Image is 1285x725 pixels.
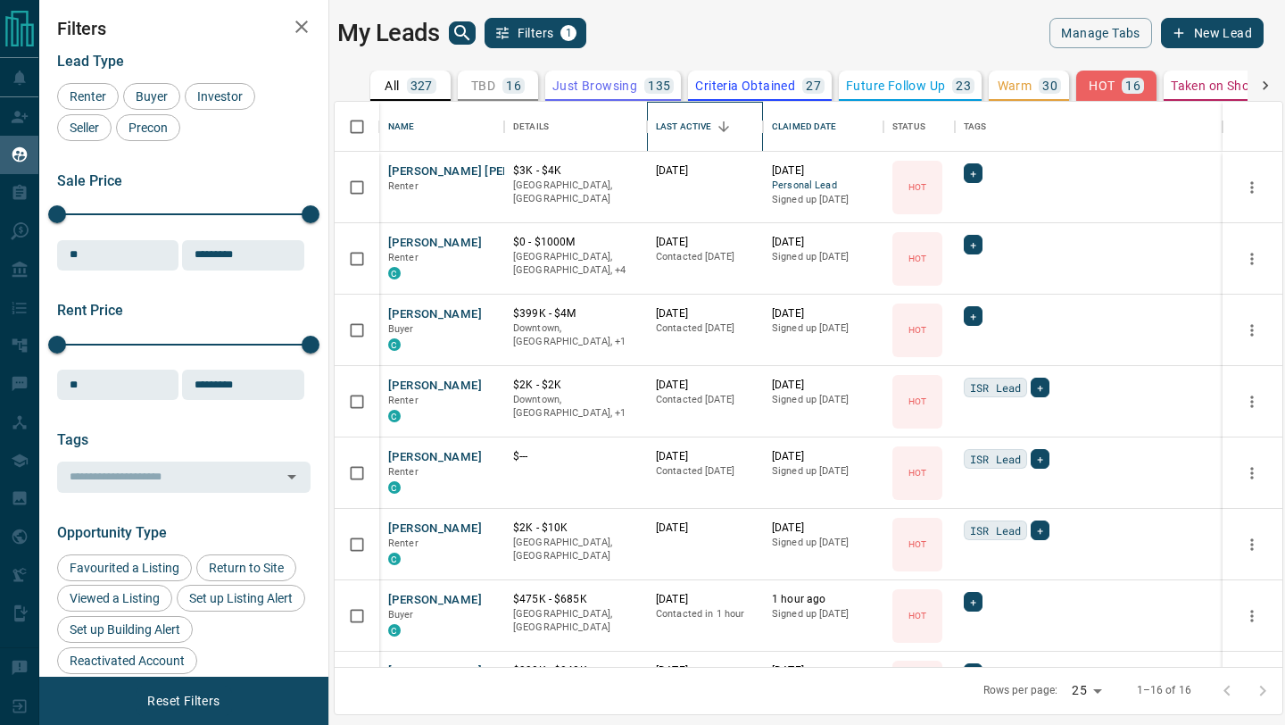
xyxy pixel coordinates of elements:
button: more [1239,317,1265,344]
span: Tags [57,431,88,448]
span: Renter [388,537,419,549]
p: [DATE] [772,235,875,250]
p: Criteria Obtained [695,79,795,92]
div: Details [513,102,549,152]
p: Toronto [513,393,638,421]
p: Warm [998,79,1032,92]
div: condos.ca [388,481,401,494]
span: Precon [122,121,174,135]
span: Lead Type [57,53,124,70]
p: Contacted [DATE] [656,393,754,407]
p: 327 [410,79,433,92]
span: Rent Price [57,302,123,319]
button: search button [449,21,476,45]
p: HOT [908,466,926,479]
p: Taken on Showings [1171,79,1284,92]
span: + [1037,379,1043,396]
button: more [1239,246,1265,272]
span: + [970,593,976,611]
p: HOT [908,252,926,265]
p: [DATE] [772,378,875,393]
h2: Filters [57,18,311,39]
span: 1 [562,27,575,39]
p: $475K - $685K [513,592,638,607]
span: Return to Site [203,561,290,575]
p: HOT [908,537,926,551]
span: Set up Building Alert [63,622,187,637]
p: [DATE] [656,592,754,607]
span: ISR Lead [970,379,1021,396]
button: [PERSON_NAME] [388,592,482,609]
p: $0 - $1000M [513,235,638,250]
div: Name [388,102,415,152]
p: Signed up [DATE] [772,193,875,207]
p: $2K - $2K [513,378,638,393]
div: Tags [955,102,1223,152]
span: ISR Lead [970,521,1021,539]
div: condos.ca [388,338,401,351]
div: condos.ca [388,624,401,637]
p: Signed up [DATE] [772,607,875,621]
span: + [970,307,976,325]
p: $--- [513,449,638,464]
div: Name [379,102,504,152]
span: Seller [63,121,105,135]
p: 27 [806,79,821,92]
button: [PERSON_NAME] [388,663,482,680]
div: Reactivated Account [57,647,197,674]
p: [DATE] [656,163,754,179]
span: Sale Price [57,172,122,189]
span: Renter [388,252,419,263]
button: more [1239,388,1265,415]
button: New Lead [1161,18,1264,48]
div: Buyer [123,83,180,110]
p: [DATE] [656,663,754,679]
p: [DATE] [772,306,875,321]
p: Signed up [DATE] [772,464,875,479]
p: HOT [908,609,926,622]
p: 1 hour ago [772,592,875,607]
p: 23 [956,79,971,92]
span: Reactivated Account [63,654,191,668]
div: condos.ca [388,267,401,279]
span: + [1037,521,1043,539]
div: Claimed Date [772,102,837,152]
p: $3K - $4K [513,163,638,179]
div: + [1031,521,1049,540]
p: Contacted [DATE] [656,250,754,264]
span: + [970,236,976,254]
button: Filters1 [485,18,587,48]
p: Just Browsing [552,79,637,92]
div: Favourited a Listing [57,554,192,581]
button: Manage Tabs [1049,18,1151,48]
p: [DATE] [772,449,875,464]
button: [PERSON_NAME] [388,378,482,395]
p: $2K - $10K [513,521,638,536]
div: Claimed Date [763,102,883,152]
span: Renter [63,89,112,104]
div: + [1031,378,1049,397]
button: [PERSON_NAME] [388,306,482,323]
p: Signed up [DATE] [772,393,875,407]
div: Tags [964,102,987,152]
p: [DATE] [772,163,875,179]
h1: My Leads [337,19,440,47]
span: Renter [388,466,419,478]
p: Contacted in 1 hour [656,607,754,621]
p: HOT [1089,79,1115,92]
span: + [970,664,976,682]
p: Toronto [513,321,638,349]
div: Return to Site [196,554,296,581]
div: Last Active [656,102,711,152]
p: Rows per page: [983,683,1058,698]
p: [GEOGRAPHIC_DATA], [GEOGRAPHIC_DATA] [513,536,638,563]
button: Reset Filters [136,686,231,716]
span: ISR Lead [970,450,1021,468]
p: 135 [648,79,670,92]
button: [PERSON_NAME] [388,449,482,466]
p: [GEOGRAPHIC_DATA], [GEOGRAPHIC_DATA] [513,607,638,635]
p: $330K - $840K [513,663,638,679]
p: HOT [908,395,926,408]
div: Investor [185,83,255,110]
button: Open [279,464,304,489]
